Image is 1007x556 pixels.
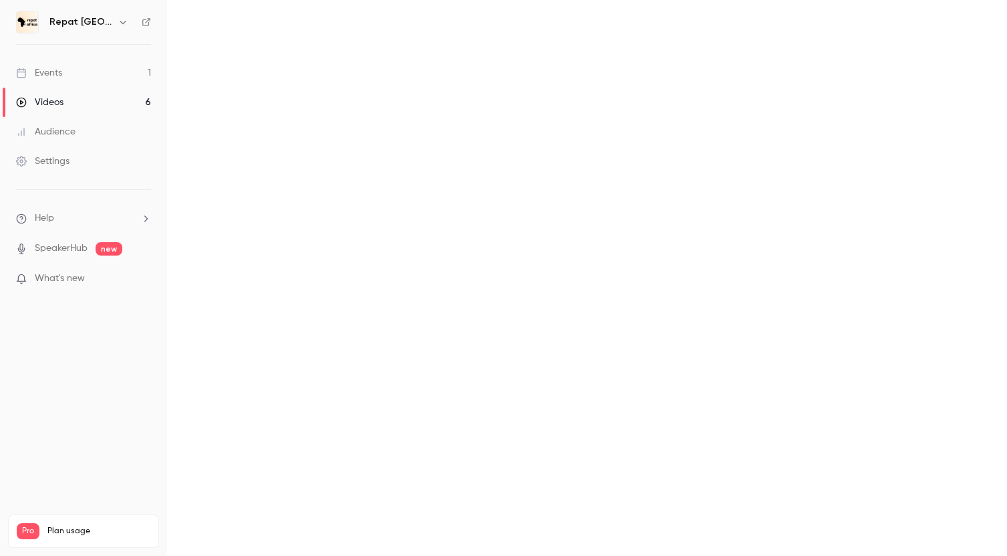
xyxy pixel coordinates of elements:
span: Pro [17,523,39,539]
span: Plan usage [47,526,150,537]
span: What's new [35,272,85,286]
div: Videos [16,96,63,109]
div: Settings [16,155,69,168]
li: help-dropdown-opener [16,211,151,225]
iframe: Noticeable Trigger [135,273,151,285]
span: new [96,242,122,256]
a: SpeakerHub [35,242,88,256]
div: Events [16,66,62,80]
h6: Repat [GEOGRAPHIC_DATA] [49,15,112,29]
div: Audience [16,125,76,138]
span: Help [35,211,54,225]
img: Repat Africa [17,11,38,33]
